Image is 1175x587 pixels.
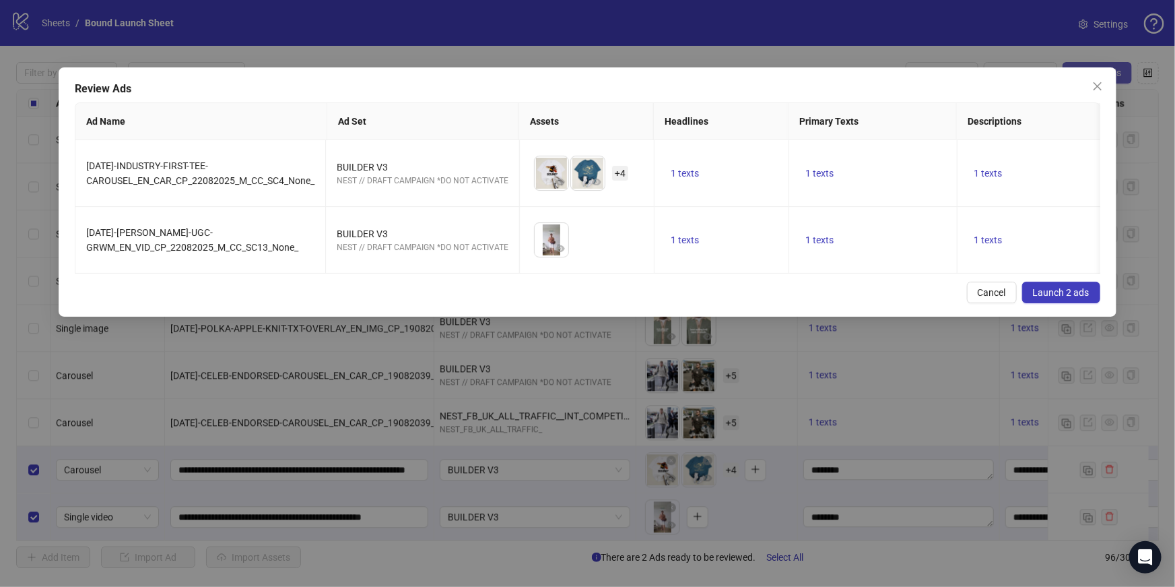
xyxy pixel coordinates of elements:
[552,174,568,190] button: Preview
[974,168,1002,179] span: 1 texts
[671,168,699,179] span: 1 texts
[800,165,839,181] button: 1 texts
[1022,282,1100,303] button: Launch 2 ads
[552,241,568,257] button: Preview
[1033,287,1089,298] span: Launch 2 ads
[671,235,699,245] span: 1 texts
[1087,75,1108,97] button: Close
[665,165,704,181] button: 1 texts
[1129,541,1162,574] div: Open Intercom Messenger
[957,103,1125,140] th: Descriptions
[556,244,565,253] span: eye
[654,103,788,140] th: Headlines
[75,103,327,140] th: Ad Name
[788,103,957,140] th: Primary Texts
[665,232,704,248] button: 1 texts
[337,226,508,241] div: BUILDER V3
[968,232,1007,248] button: 1 texts
[592,177,601,187] span: eye
[800,232,839,248] button: 1 texts
[612,166,628,181] span: + 4
[556,177,565,187] span: eye
[535,223,568,257] img: Asset 1
[967,282,1017,303] button: Cancel
[978,287,1006,298] span: Cancel
[974,235,1002,245] span: 1 texts
[968,165,1007,181] button: 1 texts
[805,168,834,179] span: 1 texts
[86,227,298,253] span: [DATE]-[PERSON_NAME]-UGC-GRWM_EN_VID_CP_22082025_M_CC_SC13_None_
[327,103,519,140] th: Ad Set
[589,174,605,190] button: Preview
[337,241,508,254] div: NEST // DRAFT CAMPAIGN *DO NOT ACTIVATE
[805,235,834,245] span: 1 texts
[1092,81,1103,92] span: close
[519,103,654,140] th: Assets
[86,160,314,186] span: [DATE]-INDUSTRY-FIRST-TEE-CAROUSEL_EN_CAR_CP_22082025_M_CC_SC4_None_
[337,160,508,175] div: BUILDER V3
[75,81,1100,97] div: Review Ads
[535,156,568,190] img: Asset 1
[571,156,605,190] img: Asset 2
[337,175,508,187] div: NEST // DRAFT CAMPAIGN *DO NOT ACTIVATE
